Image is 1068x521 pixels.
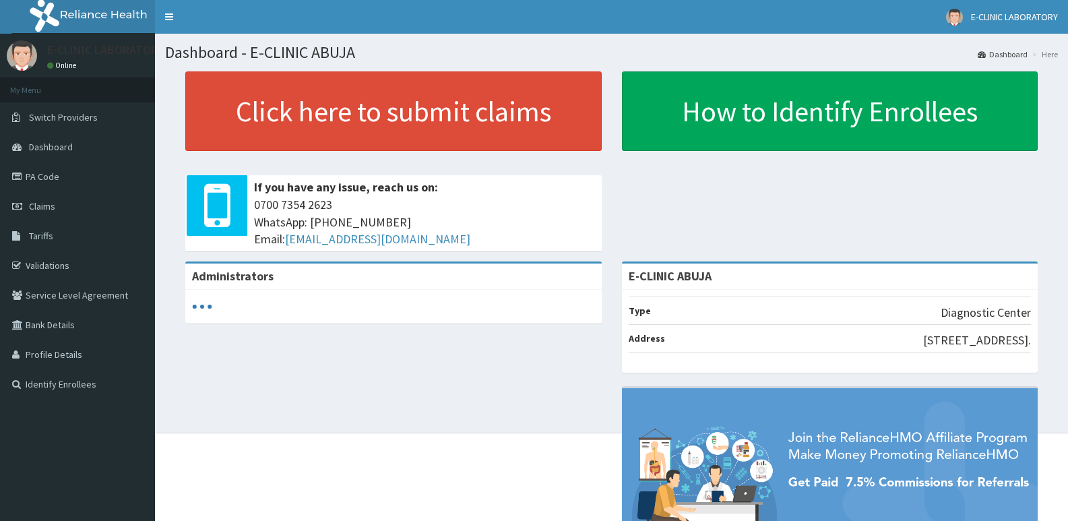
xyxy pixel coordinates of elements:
[622,71,1038,151] a: How to Identify Enrollees
[1029,49,1058,60] li: Here
[629,268,712,284] strong: E-CLINIC ABUJA
[7,40,37,71] img: User Image
[629,332,665,344] b: Address
[192,268,274,284] b: Administrators
[29,111,98,123] span: Switch Providers
[923,332,1031,349] p: [STREET_ADDRESS].
[165,44,1058,61] h1: Dashboard - E-CLINIC ABUJA
[29,200,55,212] span: Claims
[47,44,164,56] p: E-CLINIC LABORATORY
[946,9,963,26] img: User Image
[29,141,73,153] span: Dashboard
[971,11,1058,23] span: E-CLINIC LABORATORY
[47,61,80,70] a: Online
[192,297,212,317] svg: audio-loading
[285,231,470,247] a: [EMAIL_ADDRESS][DOMAIN_NAME]
[978,49,1028,60] a: Dashboard
[629,305,651,317] b: Type
[254,179,438,195] b: If you have any issue, reach us on:
[254,196,595,248] span: 0700 7354 2623 WhatsApp: [PHONE_NUMBER] Email:
[185,71,602,151] a: Click here to submit claims
[941,304,1031,321] p: Diagnostic Center
[29,230,53,242] span: Tariffs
